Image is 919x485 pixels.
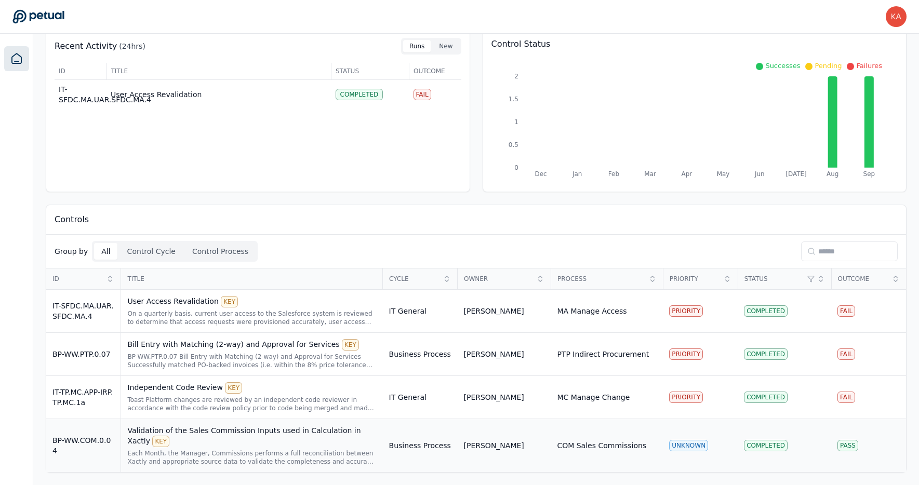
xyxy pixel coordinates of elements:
[389,275,439,283] span: Cycle
[383,419,458,473] td: Business Process
[55,40,117,52] p: Recent Activity
[127,449,376,466] div: Each Month, the Manager, Commissions performs a full reconciliation between Xactly and appropriat...
[557,349,649,359] div: PTP Indirect Procurement
[464,392,524,402] div: [PERSON_NAME]
[815,62,842,70] span: Pending
[785,170,807,178] tspan: [DATE]
[127,396,376,412] div: Toast Platform changes are reviewed by an independent code reviewer in accordance with the code r...
[52,275,103,283] span: ID
[863,170,875,178] tspan: Sep
[744,440,788,451] div: Completed
[119,41,145,51] p: (24hrs)
[572,170,582,178] tspan: Jan
[669,392,703,403] div: PRIORITY
[464,306,524,316] div: [PERSON_NAME]
[827,170,838,178] tspan: Aug
[12,9,64,24] a: Go to Dashboard
[127,382,376,394] div: Independent Code Review
[414,89,431,100] div: Fail
[414,67,457,75] span: Outcome
[716,170,729,178] tspan: May
[837,440,858,451] div: Pass
[342,339,359,351] div: KEY
[55,80,106,110] td: IT-SFDC.MA.UAR.SFDC.MA.4
[383,290,458,333] td: IT General
[127,296,376,307] div: User Access Revalidation
[127,353,376,369] div: BP-WW.PTP.0.07 Bill Entry with Matching (2-way) and Approval for Services Successfully matched PO...
[754,170,765,178] tspan: Jun
[127,425,376,447] div: Validation of the Sales Commission Inputs used in Calculation in Xactly
[59,67,102,75] span: ID
[669,305,703,317] div: PRIORITY
[557,275,645,283] span: Process
[336,67,405,75] span: Status
[464,275,533,283] span: Owner
[221,296,238,307] div: KEY
[514,164,518,171] tspan: 0
[55,213,89,226] p: Controls
[514,73,518,80] tspan: 2
[4,46,29,71] a: Dashboard
[765,62,800,70] span: Successes
[744,392,788,403] div: Completed
[106,80,331,110] td: User Access Revalidation
[744,348,788,360] div: Completed
[856,62,882,70] span: Failures
[670,275,720,283] span: Priority
[55,246,88,257] p: Group by
[535,170,547,178] tspan: Dec
[557,306,627,316] div: MA Manage Access
[557,440,646,451] div: COM Sales Commissions
[52,301,114,321] div: IT-SFDC.MA.UAR.SFDC.MA.4
[744,305,788,317] div: Completed
[608,170,619,178] tspan: Feb
[557,392,630,402] div: MC Manage Change
[225,382,242,394] div: KEY
[185,243,256,260] button: Control Process
[464,440,524,451] div: [PERSON_NAME]
[94,243,117,260] button: All
[52,387,114,408] div: IT-TP.MC.APP-IRP.TP.MC.1a
[514,118,518,126] tspan: 1
[508,96,518,103] tspan: 1.5
[152,436,169,447] div: KEY
[837,392,855,403] div: Fail
[464,349,524,359] div: [PERSON_NAME]
[120,243,183,260] button: Control Cycle
[383,376,458,419] td: IT General
[744,275,804,283] span: Status
[838,275,888,283] span: Outcome
[403,40,431,52] button: Runs
[383,333,458,376] td: Business Process
[669,348,703,360] div: PRIORITY
[491,38,898,50] p: Control Status
[669,440,708,451] div: UNKNOWN
[886,6,907,27] img: karen.yeung@toasttab.com
[127,309,376,326] div: On a quarterly basis, current user access to the Salesforce system is reviewed to determine that ...
[336,89,383,100] div: Completed
[52,349,114,359] div: BP-WW.PTP.0.07
[127,339,376,351] div: Bill Entry with Matching (2-way) and Approval for Services
[111,67,327,75] span: Title
[681,170,692,178] tspan: Apr
[837,305,855,317] div: Fail
[52,435,114,456] div: BP-WW.COM.0.04
[644,170,656,178] tspan: Mar
[837,348,855,360] div: Fail
[127,275,376,283] span: Title
[433,40,459,52] button: New
[508,141,518,149] tspan: 0.5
